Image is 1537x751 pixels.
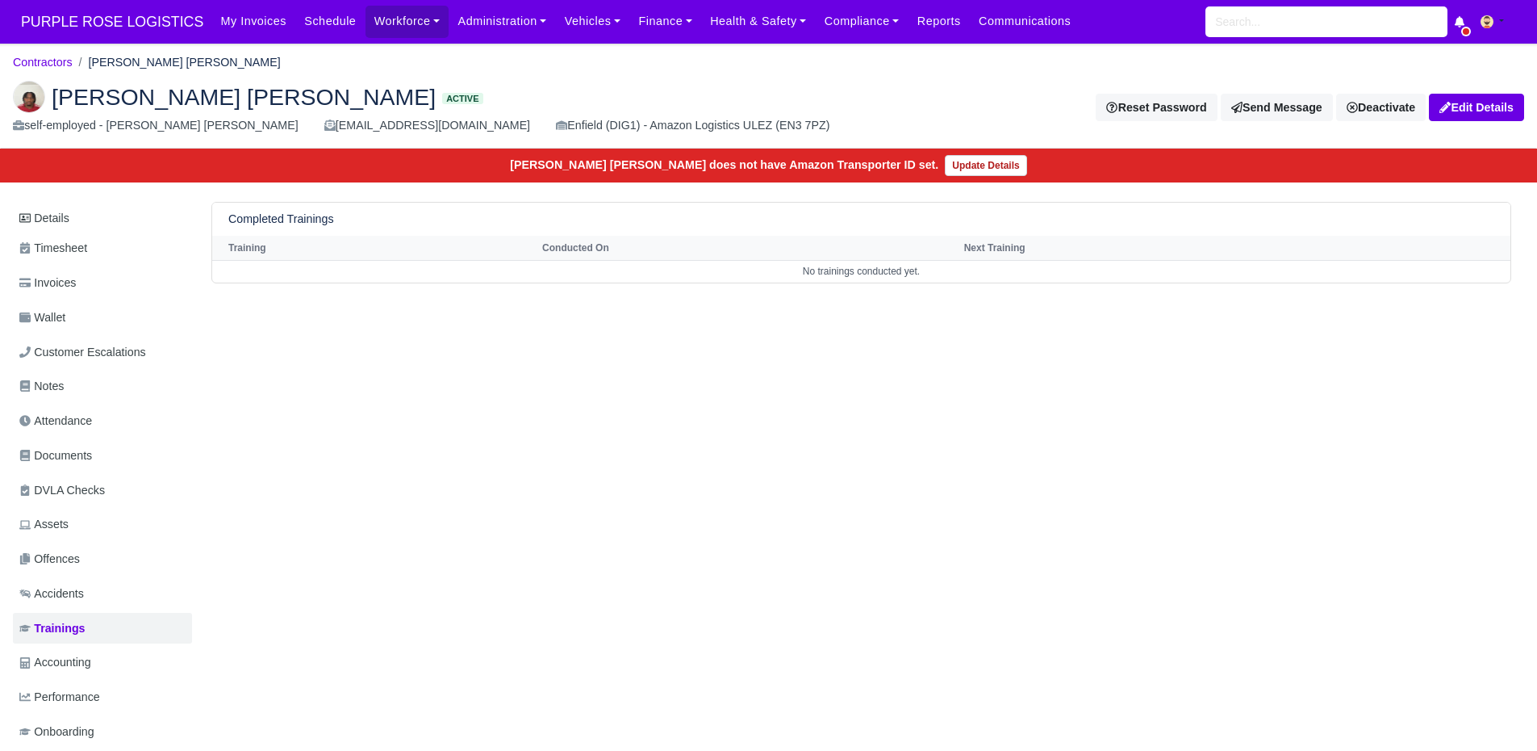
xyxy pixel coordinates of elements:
[13,337,192,368] a: Customer Escalations
[19,447,92,465] span: Documents
[13,543,192,575] a: Offences
[211,6,295,37] a: My Invoices
[19,515,69,534] span: Assets
[52,86,436,108] span: [PERSON_NAME] [PERSON_NAME]
[701,6,816,37] a: Health & Safety
[1,68,1536,149] div: Melvin Otshudi Manya
[945,155,1026,176] a: Update Details
[19,412,92,430] span: Attendance
[960,236,1351,260] th: Next Training
[13,509,192,540] a: Assets
[212,260,1510,282] td: No trainings conducted yet.
[970,6,1080,37] a: Communications
[19,723,94,741] span: Onboarding
[19,343,146,362] span: Customer Escalations
[19,481,105,500] span: DVLA Checks
[556,6,630,37] a: Vehicles
[442,93,482,105] span: Active
[365,6,449,37] a: Workforce
[13,116,299,135] div: self-employed - [PERSON_NAME] [PERSON_NAME]
[19,619,86,638] span: Trainings
[73,53,281,72] li: [PERSON_NAME] [PERSON_NAME]
[1429,94,1524,121] a: Edit Details
[13,716,192,748] a: Onboarding
[13,440,192,472] a: Documents
[538,236,960,260] th: Conducted On
[19,308,65,327] span: Wallet
[1221,94,1333,121] a: Send Message
[13,647,192,678] a: Accounting
[1205,6,1447,37] input: Search...
[13,6,211,38] a: PURPLE ROSE LOGISTICS
[449,6,555,37] a: Administration
[19,239,87,258] span: Timesheet
[13,203,192,233] a: Details
[13,405,192,437] a: Attendance
[324,116,530,135] div: [EMAIL_ADDRESS][DOMAIN_NAME]
[556,116,829,135] div: Enfield (DIG1) - Amazon Logistics ULEZ (EN3 7PZ)
[908,6,970,37] a: Reports
[13,475,192,506] a: DVLA Checks
[19,653,91,672] span: Accounting
[1336,94,1426,121] a: Deactivate
[13,682,192,713] a: Performance
[228,212,334,226] h6: Completed Trainings
[13,302,192,334] a: Wallet
[1096,94,1217,121] button: Reset Password
[13,56,73,69] a: Contractors
[13,613,192,644] a: Trainings
[13,371,192,402] a: Notes
[19,550,80,568] span: Offences
[19,688,100,707] span: Performance
[212,236,538,260] th: Training
[19,377,64,396] span: Notes
[19,274,76,292] span: Invoices
[295,6,365,37] a: Schedule
[816,6,908,37] a: Compliance
[13,233,192,264] a: Timesheet
[13,267,192,299] a: Invoices
[13,578,192,610] a: Accidents
[629,6,701,37] a: Finance
[19,585,84,603] span: Accidents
